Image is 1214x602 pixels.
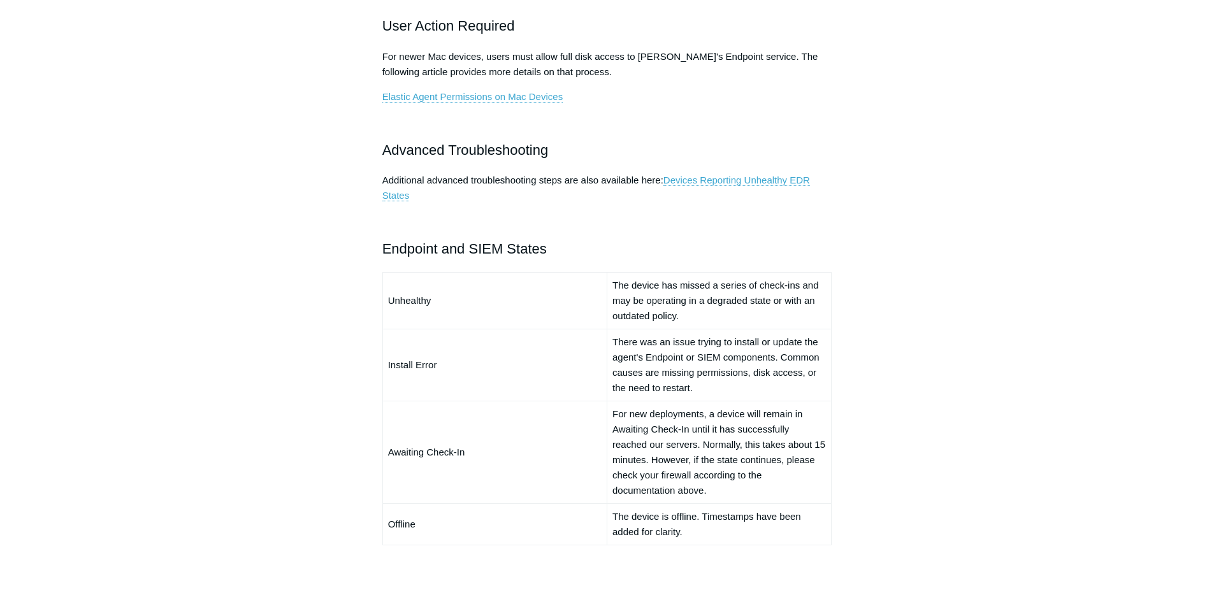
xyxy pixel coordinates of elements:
[382,139,832,161] h2: Advanced Troubleshooting
[382,175,810,201] a: Devices Reporting Unhealthy EDR States
[382,91,563,103] a: Elastic Agent Permissions on Mac Devices
[607,401,831,503] td: For new deployments, a device will remain in Awaiting Check-In until it has successfully reached ...
[607,503,831,545] td: The device is offline. Timestamps have been added for clarity.
[382,173,832,203] p: Additional advanced troubleshooting steps are also available here:
[382,15,832,37] h2: User Action Required
[382,401,607,503] td: Awaiting Check-In
[382,503,607,545] td: Offline
[607,329,831,401] td: There was an issue trying to install or update the agent's Endpoint or SIEM components. Common ca...
[607,272,831,329] td: The device has missed a series of check-ins and may be operating in a degraded state or with an o...
[382,49,832,80] p: For newer Mac devices, users must allow full disk access to [PERSON_NAME]'s Endpoint service. The...
[382,272,607,329] td: Unhealthy
[382,329,607,401] td: Install Error
[382,238,832,260] h2: Endpoint and SIEM States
